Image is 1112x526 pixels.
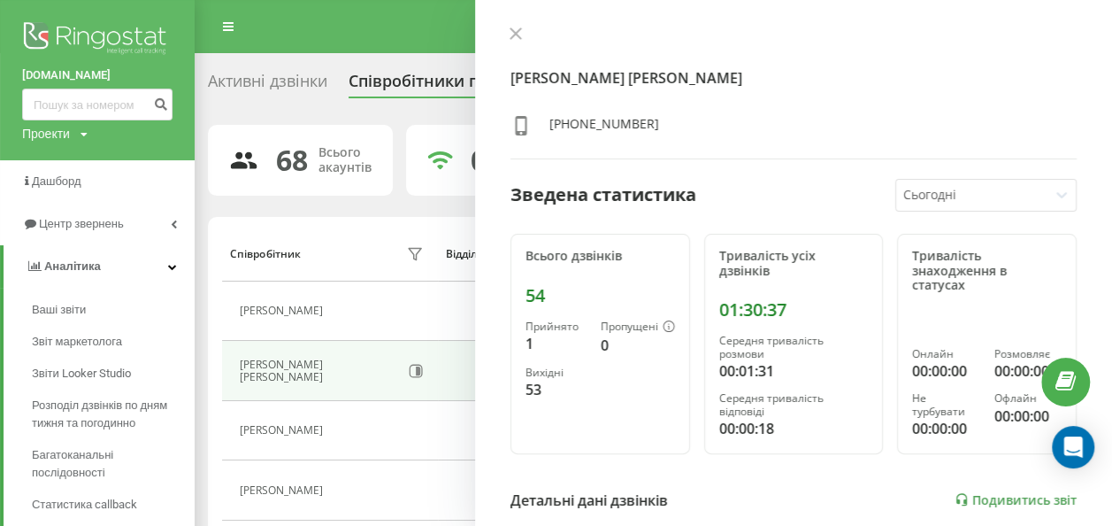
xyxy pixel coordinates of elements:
[955,492,1077,507] a: Подивитись звіт
[32,439,195,489] a: Багатоканальні послідовності
[240,424,327,437] div: [PERSON_NAME]
[994,360,1062,382] div: 00:00:00
[32,390,195,439] a: Розподіл дзвінків по дням тижня та погодинно
[318,145,372,175] div: Всього акаунтів
[994,392,1062,405] div: Офлайн
[912,392,979,418] div: Не турбувати
[525,321,587,333] div: Прийнято
[32,174,81,188] span: Дашборд
[912,360,979,382] div: 00:00:00
[601,321,675,335] div: Пропущені
[230,248,300,260] div: Співробітник
[1052,426,1094,468] div: Open Intercom Messenger
[22,125,70,143] div: Проекти
[994,406,1062,427] div: 00:00:00
[22,66,173,84] a: [DOMAIN_NAME]
[240,484,327,497] div: [PERSON_NAME]
[994,348,1062,360] div: Розмовляє
[240,359,399,384] div: [PERSON_NAME] [PERSON_NAME]
[32,326,195,358] a: Звіт маркетолога
[276,143,308,177] div: 68
[525,367,587,379] div: Вихідні
[32,294,195,326] a: Ваші звіти
[32,496,137,514] span: Статистика callback
[912,249,1062,293] div: Тривалість знаходження в статусах
[32,358,195,390] a: Звіти Looker Studio
[4,245,195,288] a: Аналiтика
[719,392,869,418] div: Середня тривалість відповіді
[719,249,869,279] div: Тривалість усіх дзвінків
[510,67,1077,89] h4: [PERSON_NAME] [PERSON_NAME]
[525,285,675,306] div: 54
[44,259,101,273] span: Аналiтика
[22,18,173,62] img: Ringostat logo
[719,418,869,439] div: 00:00:18
[32,446,186,482] span: Багатоканальні послідовності
[719,335,869,360] div: Середня тривалість розмови
[525,249,675,264] div: Всього дзвінків
[719,299,869,321] div: 01:30:37
[32,301,86,319] span: Ваші звіти
[240,305,327,317] div: [PERSON_NAME]
[32,397,186,432] span: Розподіл дзвінків по дням тижня та погодинно
[549,115,659,141] div: [PHONE_NUMBER]
[912,418,979,439] div: 00:00:00
[525,379,587,400] div: 53
[32,333,122,351] span: Звіт маркетолога
[446,248,477,260] div: Відділ
[525,333,587,354] div: 1
[601,335,675,356] div: 0
[32,365,131,383] span: Звіти Looker Studio
[510,490,668,511] div: Детальні дані дзвінків
[39,217,124,230] span: Центр звернень
[510,182,696,208] div: Зведена статистика
[22,89,173,120] input: Пошук за номером
[208,72,327,99] div: Активні дзвінки
[349,72,532,99] div: Співробітники проєкту
[32,489,195,521] a: Статистика callback
[471,143,487,177] div: 0
[719,360,869,382] div: 00:01:31
[912,348,979,360] div: Онлайн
